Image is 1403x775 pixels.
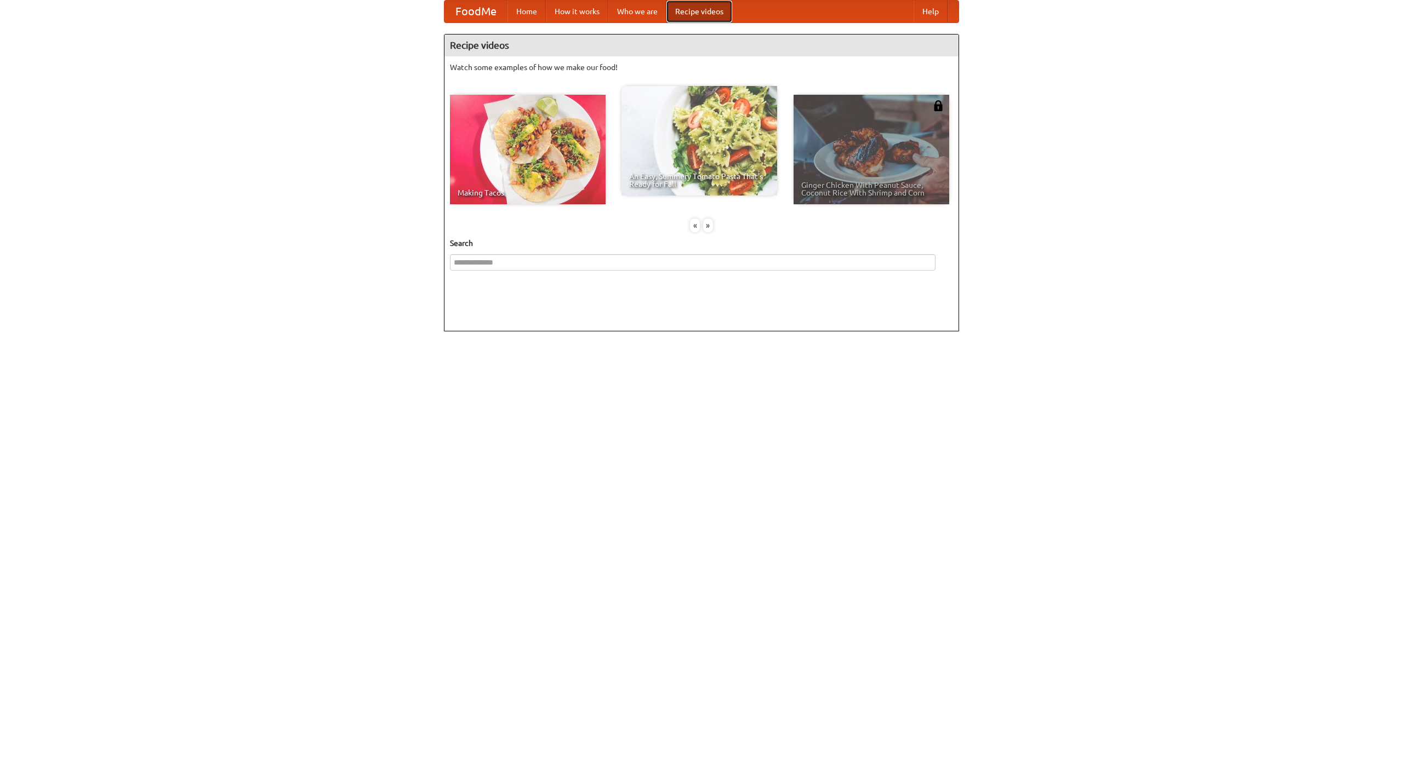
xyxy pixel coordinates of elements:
span: Making Tacos [458,189,598,197]
div: » [703,219,713,232]
a: Recipe videos [666,1,732,22]
a: Who we are [608,1,666,22]
span: An Easy, Summery Tomato Pasta That's Ready for Fall [629,173,769,188]
a: FoodMe [444,1,507,22]
p: Watch some examples of how we make our food! [450,62,953,73]
a: Making Tacos [450,95,606,204]
a: Help [914,1,948,22]
a: How it works [546,1,608,22]
div: « [690,219,700,232]
img: 483408.png [933,100,944,111]
h5: Search [450,238,953,249]
a: An Easy, Summery Tomato Pasta That's Ready for Fall [621,86,777,196]
a: Home [507,1,546,22]
h4: Recipe videos [444,35,959,56]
